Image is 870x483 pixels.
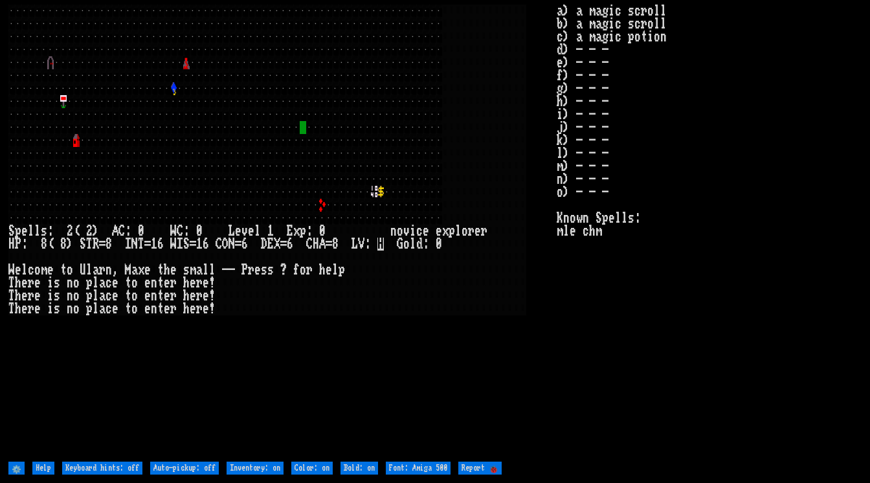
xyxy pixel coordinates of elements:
div: v [403,225,410,238]
div: h [319,264,326,276]
div: e [190,302,196,315]
div: r [170,289,177,302]
div: e [21,302,28,315]
div: l [93,276,99,289]
div: I [177,238,183,251]
div: e [436,225,442,238]
div: 8 [60,238,67,251]
div: c [416,225,423,238]
div: ( [73,225,80,238]
div: l [28,225,34,238]
div: c [106,289,112,302]
div: h [15,276,21,289]
div: e [203,302,209,315]
div: e [474,225,481,238]
input: Auto-pickup: off [150,462,219,475]
div: o [73,276,80,289]
div: ? [280,264,287,276]
mark: H [377,238,384,251]
div: A [319,238,326,251]
div: e [235,225,241,238]
input: ⚙️ [8,462,25,475]
div: p [449,225,455,238]
div: G [397,238,403,251]
div: ! [209,276,216,289]
div: = [326,238,332,251]
div: E [267,238,274,251]
div: n [151,302,157,315]
div: : [183,225,190,238]
div: a [196,264,203,276]
input: Report 🐞 [458,462,502,475]
div: i [47,276,54,289]
div: x [138,264,144,276]
div: e [164,276,170,289]
div: x [293,225,300,238]
div: e [423,225,429,238]
div: v [241,225,248,238]
div: : [306,225,313,238]
div: m [190,264,196,276]
div: : [47,225,54,238]
div: r [196,289,203,302]
div: 2 [86,225,93,238]
input: Bold: on [340,462,378,475]
div: o [73,302,80,315]
div: x [442,225,449,238]
div: n [390,225,397,238]
div: a [99,276,106,289]
div: U [80,264,86,276]
div: 8 [106,238,112,251]
div: O [222,238,229,251]
div: o [131,276,138,289]
div: p [300,225,306,238]
div: l [34,225,41,238]
div: e [203,276,209,289]
div: ) [67,238,73,251]
div: 0 [436,238,442,251]
div: T [138,238,144,251]
div: 1 [151,238,157,251]
div: N [131,238,138,251]
div: , [112,264,118,276]
div: e [21,289,28,302]
div: i [410,225,416,238]
div: 6 [203,238,209,251]
div: W [170,225,177,238]
div: : [364,238,371,251]
div: l [410,238,416,251]
div: e [34,276,41,289]
div: ( [47,238,54,251]
div: d [416,238,423,251]
div: c [28,264,34,276]
div: S [8,225,15,238]
div: r [481,225,487,238]
div: p [15,225,21,238]
div: l [93,302,99,315]
div: L [351,238,358,251]
div: ! [209,289,216,302]
div: e [112,289,118,302]
div: 1 [267,225,274,238]
div: o [300,264,306,276]
div: s [41,225,47,238]
div: e [144,289,151,302]
div: A [112,225,118,238]
div: 1 [196,238,203,251]
div: - [222,264,229,276]
div: C [216,238,222,251]
div: r [196,276,203,289]
div: P [241,264,248,276]
div: l [455,225,462,238]
div: e [34,302,41,315]
div: r [28,302,34,315]
div: e [112,276,118,289]
div: e [144,302,151,315]
div: l [203,264,209,276]
div: l [86,264,93,276]
div: e [112,302,118,315]
div: C [118,225,125,238]
div: h [183,289,190,302]
div: f [293,264,300,276]
div: o [131,302,138,315]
